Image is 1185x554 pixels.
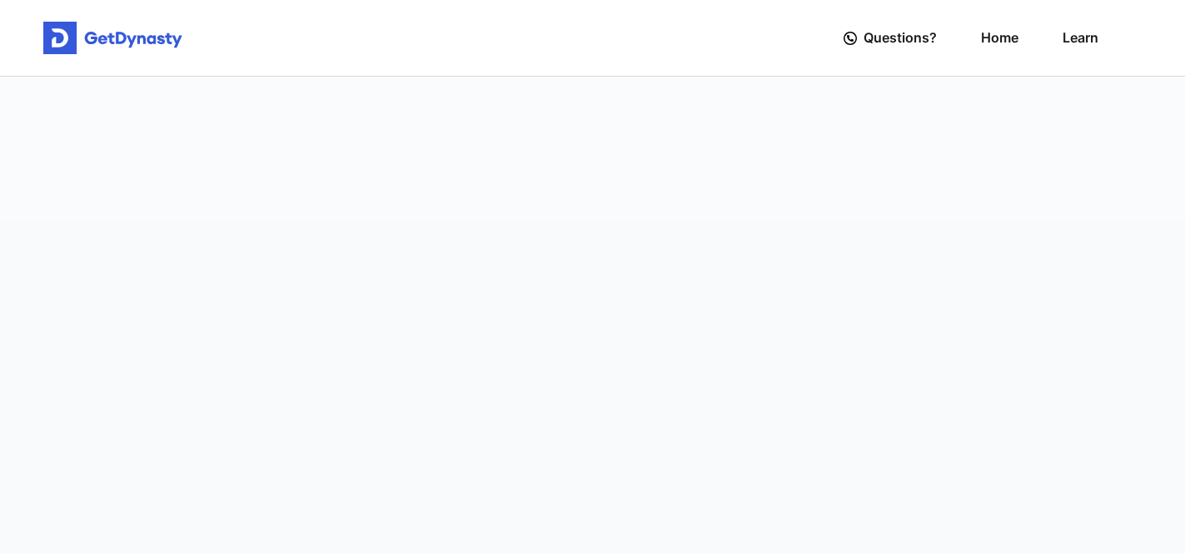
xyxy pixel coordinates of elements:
[43,22,182,55] img: Get started for free with Dynasty Trust Company
[1063,14,1098,62] a: Learn
[864,22,937,53] span: Questions?
[844,14,937,62] a: Questions?
[981,14,1018,62] a: Home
